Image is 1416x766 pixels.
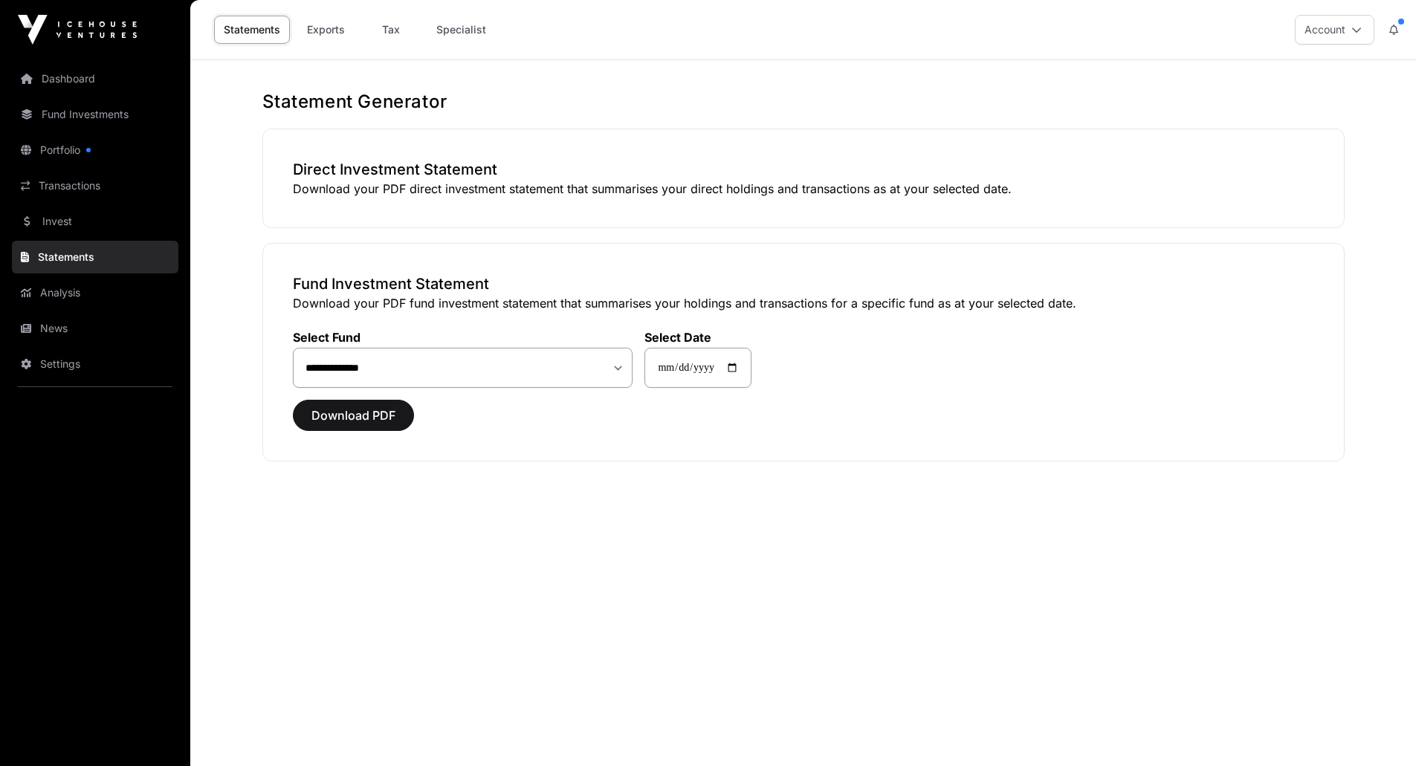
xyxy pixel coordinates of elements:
[18,15,137,45] img: Icehouse Ventures Logo
[644,330,751,345] label: Select Date
[12,98,178,131] a: Fund Investments
[12,205,178,238] a: Invest
[293,330,633,345] label: Select Fund
[293,415,414,429] a: Download PDF
[12,348,178,380] a: Settings
[12,312,178,345] a: News
[311,406,395,424] span: Download PDF
[293,180,1314,198] p: Download your PDF direct investment statement that summarises your direct holdings and transactio...
[427,16,496,44] a: Specialist
[262,90,1345,114] h1: Statement Generator
[293,400,414,431] button: Download PDF
[12,169,178,202] a: Transactions
[296,16,355,44] a: Exports
[361,16,421,44] a: Tax
[12,241,178,273] a: Statements
[1342,695,1416,766] iframe: Chat Widget
[293,159,1314,180] h3: Direct Investment Statement
[12,62,178,95] a: Dashboard
[214,16,290,44] a: Statements
[1295,15,1374,45] button: Account
[293,294,1314,312] p: Download your PDF fund investment statement that summarises your holdings and transactions for a ...
[12,134,178,166] a: Portfolio
[293,273,1314,294] h3: Fund Investment Statement
[12,276,178,309] a: Analysis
